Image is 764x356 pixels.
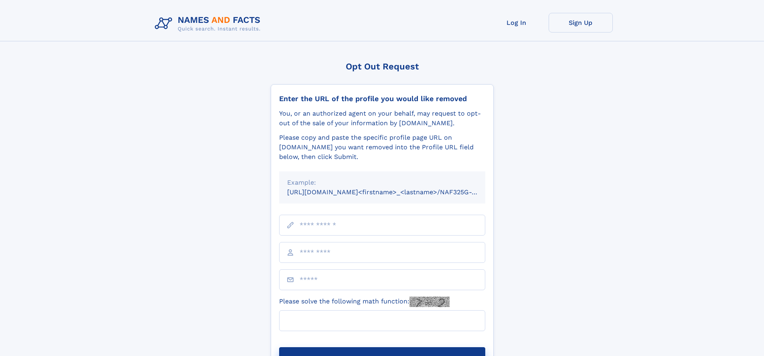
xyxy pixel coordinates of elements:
[152,13,267,35] img: Logo Names and Facts
[279,133,485,162] div: Please copy and paste the specific profile page URL on [DOMAIN_NAME] you want removed into the Pr...
[287,188,501,196] small: [URL][DOMAIN_NAME]<firstname>_<lastname>/NAF325G-xxxxxxxx
[279,94,485,103] div: Enter the URL of the profile you would like removed
[287,178,477,187] div: Example:
[484,13,549,33] a: Log In
[279,297,450,307] label: Please solve the following math function:
[271,61,494,71] div: Opt Out Request
[279,109,485,128] div: You, or an authorized agent on your behalf, may request to opt-out of the sale of your informatio...
[549,13,613,33] a: Sign Up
